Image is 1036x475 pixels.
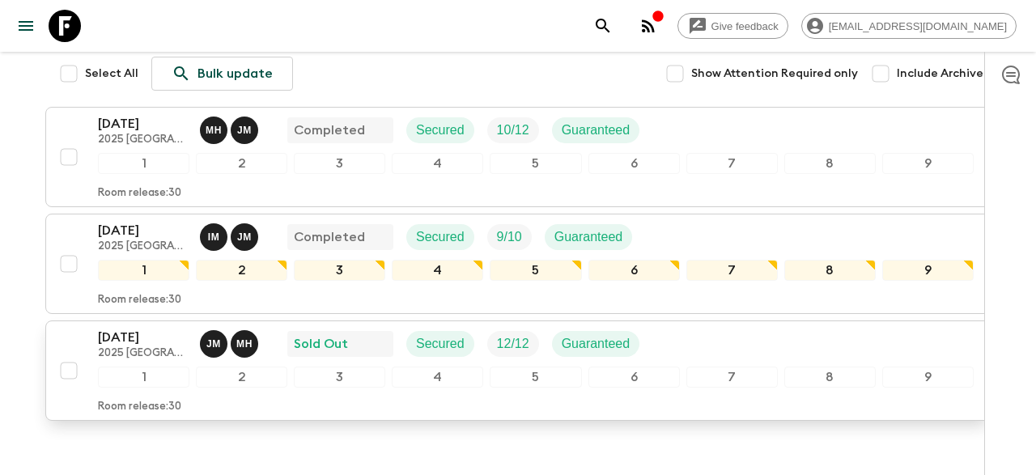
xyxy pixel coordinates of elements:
div: 2 [196,260,287,281]
a: Bulk update [151,57,293,91]
button: menu [10,10,42,42]
div: Secured [406,331,474,357]
p: 2025 [GEOGRAPHIC_DATA] (Jun - Nov) [98,240,187,253]
p: [DATE] [98,328,187,347]
p: 2025 [GEOGRAPHIC_DATA] (Jun - Nov) [98,347,187,360]
div: 2 [196,153,287,174]
p: M H [236,337,253,350]
div: 8 [784,367,876,388]
p: 10 / 12 [497,121,529,140]
p: [DATE] [98,114,187,134]
span: Select All [85,66,138,82]
div: 1 [98,367,189,388]
div: 9 [882,260,974,281]
button: JMMH [200,330,261,358]
div: 8 [784,260,876,281]
p: Guaranteed [562,121,631,140]
div: 5 [490,260,581,281]
div: 5 [490,367,581,388]
p: Secured [416,334,465,354]
div: 9 [882,153,974,174]
div: Trip Fill [487,224,532,250]
p: Guaranteed [554,227,623,247]
div: 1 [98,260,189,281]
div: 7 [686,260,778,281]
p: J M [206,337,221,350]
div: 4 [392,153,483,174]
p: Sold Out [294,334,348,354]
span: Joachim Mukungu, Mbasha Halfani [200,335,261,348]
p: Completed [294,121,365,140]
a: Give feedback [677,13,788,39]
div: 8 [784,153,876,174]
p: Secured [416,227,465,247]
button: search adventures [587,10,619,42]
p: [DATE] [98,221,187,240]
p: Room release: 30 [98,294,181,307]
span: [EMAIL_ADDRESS][DOMAIN_NAME] [820,20,1016,32]
div: 6 [588,367,680,388]
button: [DATE]2025 [GEOGRAPHIC_DATA] (Jun - Nov)Iddy Masoud Kilanga, Joachim MukunguCompletedSecuredTrip ... [45,214,991,314]
div: 9 [882,367,974,388]
p: 12 / 12 [497,334,529,354]
p: Completed [294,227,365,247]
p: Room release: 30 [98,401,181,414]
div: 7 [686,367,778,388]
span: Mbasha Halfani, Joachim Mukungu [200,121,261,134]
div: 2 [196,367,287,388]
div: Secured [406,224,474,250]
p: Room release: 30 [98,187,181,200]
span: Give feedback [703,20,788,32]
div: 3 [294,260,385,281]
p: 2025 [GEOGRAPHIC_DATA] (Jun - Nov) [98,134,187,146]
p: 9 / 10 [497,227,522,247]
div: 1 [98,153,189,174]
span: Show Attention Required only [691,66,858,82]
span: Iddy Masoud Kilanga, Joachim Mukungu [200,228,261,241]
div: 7 [686,153,778,174]
button: [DATE]2025 [GEOGRAPHIC_DATA] (Jun - Nov)Joachim Mukungu, Mbasha HalfaniSold OutSecuredTrip FillGu... [45,320,991,421]
div: 5 [490,153,581,174]
p: Guaranteed [562,334,631,354]
div: [EMAIL_ADDRESS][DOMAIN_NAME] [801,13,1017,39]
div: Secured [406,117,474,143]
div: 3 [294,153,385,174]
div: 3 [294,367,385,388]
div: 6 [588,260,680,281]
div: 4 [392,260,483,281]
span: Include Archived [897,66,991,82]
button: [DATE]2025 [GEOGRAPHIC_DATA] (Jun - Nov)Mbasha Halfani, Joachim MukunguCompletedSecuredTrip FillG... [45,107,991,207]
div: 6 [588,153,680,174]
div: 4 [392,367,483,388]
div: Trip Fill [487,117,539,143]
p: Secured [416,121,465,140]
p: Bulk update [197,64,273,83]
div: Trip Fill [487,331,539,357]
